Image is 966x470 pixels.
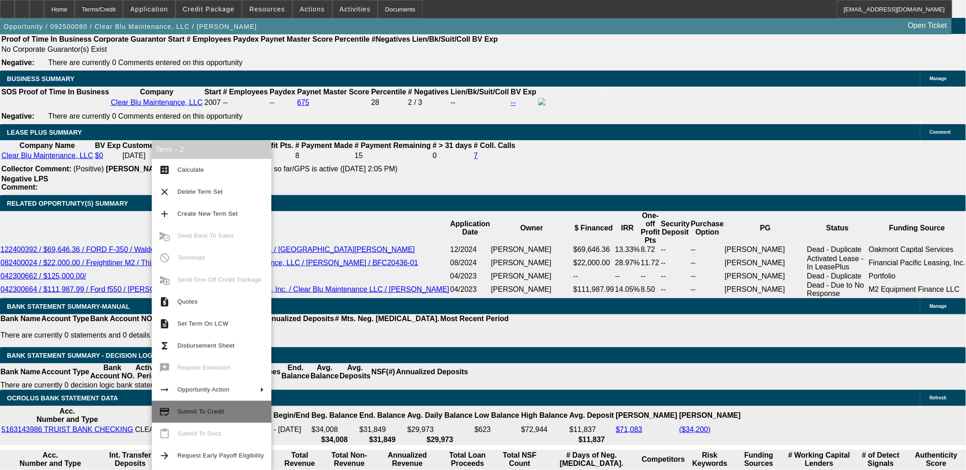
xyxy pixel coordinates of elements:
span: BUSINESS SUMMARY [7,75,74,82]
b: [PERSON_NAME]: [106,165,170,173]
td: [PERSON_NAME] [491,281,573,298]
th: Bank Account NO. [90,314,155,323]
b: # Employees [223,88,268,96]
button: Credit Package [176,0,242,18]
span: RELATED OPPORTUNITY(S) SUMMARY [7,200,128,207]
mat-icon: description [159,318,170,329]
td: -- [690,254,724,272]
span: LEASE PLUS SUMMARY [7,129,82,136]
span: Manage [930,304,947,309]
th: SOS [1,87,17,97]
p: There are currently 0 statements and 0 details entered on this opportunity [0,331,509,339]
td: 08/2024 [450,254,491,272]
td: Oakmont Capital Services [868,245,966,254]
b: Company Name [20,142,75,149]
mat-icon: request_quote [159,296,170,307]
td: [PERSON_NAME] [724,281,807,298]
td: $72,944 [521,425,568,434]
a: 082400024 / $22,000.00 / Freightliner M2 / Third Party Vendor / Clear Blu Maintenance, LLC / [PER... [0,259,418,267]
th: Fees [264,363,281,381]
th: Avg. Daily Balance [407,407,473,424]
span: There are currently 0 Comments entered on this opportunity [48,59,243,66]
img: facebook-icon.png [538,98,546,105]
th: Annualized Deposits [261,314,334,323]
span: Manage [930,76,947,81]
b: # Negatives [408,88,449,96]
td: 28.97% [615,254,640,272]
th: Account Type [41,363,90,381]
td: $29,973 [407,425,473,434]
td: $69,646.36 [573,245,615,254]
button: Actions [293,0,332,18]
th: Acc. Number and Type [1,451,99,468]
mat-icon: credit_score [159,406,170,417]
th: # of Detect Signals [855,451,907,468]
b: Lien/Bk/Suit/Coll [451,88,509,96]
td: -- [690,245,724,254]
th: Security Deposit [661,211,690,245]
td: 8 [295,151,353,160]
th: $ Financed [573,211,615,245]
mat-icon: calculate [159,164,170,175]
b: Negative: [1,112,34,120]
button: Resources [243,0,292,18]
td: 14.05% [615,281,640,298]
th: [PERSON_NAME] [679,407,741,424]
th: End. Balance [359,407,406,424]
td: -- [661,254,690,272]
b: Paydex [270,88,295,96]
th: Authenticity Score [908,451,965,468]
th: Period Begin/End [248,407,310,424]
td: Activated Lease - In LeasePlus [807,254,869,272]
th: One-off Profit Pts [640,211,661,245]
td: [DATE] - [DATE] [248,425,310,434]
th: Low Balance [474,407,520,424]
mat-icon: clear [159,186,170,197]
button: Application [123,0,175,18]
b: Lien/Bk/Suit/Coll [412,35,470,43]
a: Clear Blu Maintenance, LLC [1,152,93,159]
b: # > 31 days [433,142,472,149]
b: Percentile [335,35,370,43]
th: Sum of the Total NSF Count and Total Overdraft Fee Count from Ocrolus [497,451,542,468]
b: Company [140,88,173,96]
td: 0 [432,151,473,160]
th: IRR [615,211,640,245]
th: Status [807,211,869,245]
td: 8.72 [640,245,661,254]
a: 675 [297,98,309,106]
th: Total Non-Revenue [322,451,376,468]
th: Annualized Revenue [377,451,438,468]
div: 28 [371,98,406,107]
td: Financial Pacific Leasing, Inc. [868,254,966,272]
th: # Mts. Neg. [MEDICAL_DATA]. [335,314,440,323]
a: 5163143986 TRUIST BANK CHECKING [1,426,133,433]
div: 2 / 3 [408,98,449,107]
td: [PERSON_NAME] [491,254,573,272]
td: 13.33% [615,245,640,254]
span: Quotes [177,298,198,305]
b: Start [204,88,221,96]
td: [PERSON_NAME] [491,272,573,281]
th: Avg. Balance [310,363,339,381]
b: Corporate Guarantor [94,35,166,43]
td: Dead - Duplicate [807,272,869,281]
a: $71,083 [616,426,642,433]
b: Customer Since [122,142,178,149]
td: $34,008 [311,425,358,434]
th: Proof of Time In Business [18,87,110,97]
th: PG [724,211,807,245]
b: Paydex [233,35,259,43]
td: [PERSON_NAME] [724,245,807,254]
th: Purchase Option [690,211,724,245]
td: -- [661,245,690,254]
th: Beg. Balance [311,407,358,424]
a: 122400392 / $69,646.36 / FORD F-350 / Waldorf Ford / Clear Blu Maintenance LLC / [GEOGRAPHIC_DATA... [0,246,415,253]
th: Proof of Time In Business [1,35,92,44]
th: Int. Transfer Deposits [100,451,160,468]
td: No Corporate Guarantor(s) Exist [1,45,502,54]
td: -- [573,272,615,281]
td: 15 [354,151,431,160]
th: Competitors [641,451,685,468]
mat-icon: arrow_forward [159,450,170,461]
